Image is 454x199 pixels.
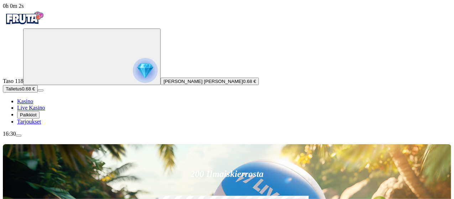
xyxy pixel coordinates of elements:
[163,79,243,84] span: [PERSON_NAME] [PERSON_NAME]
[3,131,16,137] span: 16:30
[6,86,22,91] span: Talletus
[23,28,161,85] button: reward progress
[38,89,43,91] button: menu
[17,105,45,111] a: Live Kasino
[133,58,158,83] img: reward progress
[3,22,46,28] a: Fruta
[3,78,23,84] span: Taso 118
[3,98,451,125] nav: Main menu
[161,78,259,85] button: [PERSON_NAME] [PERSON_NAME]0.68 €
[17,119,41,125] a: Tarjoukset
[17,111,40,119] button: Palkkiot
[22,86,35,91] span: 0.68 €
[243,79,256,84] span: 0.68 €
[3,9,451,125] nav: Primary
[20,112,37,117] span: Palkkiot
[16,135,21,137] button: menu
[17,98,33,104] a: Kasino
[3,9,46,27] img: Fruta
[3,85,38,93] button: Talletusplus icon0.68 €
[3,3,24,9] span: user session time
